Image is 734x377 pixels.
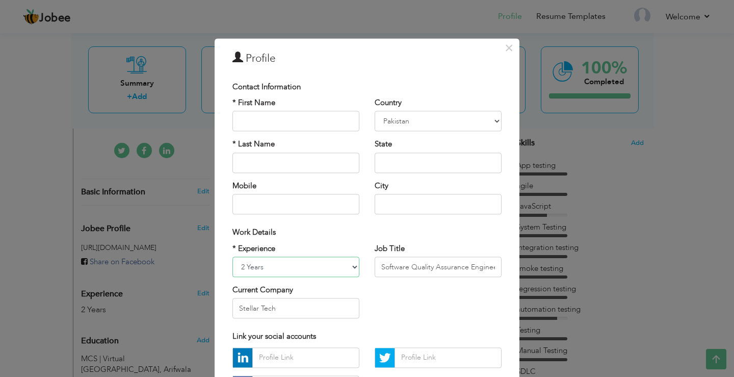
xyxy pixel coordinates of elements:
label: Country [375,97,402,108]
span: Link your social accounts [232,332,316,342]
label: Mobile [232,181,256,191]
img: linkedin [233,348,252,367]
label: * First Name [232,97,275,108]
span: Work Details [232,228,276,238]
img: Twitter [375,348,395,367]
label: Current Company [232,285,293,295]
label: State [375,139,392,150]
label: * Last Name [232,139,275,150]
input: Profile Link [252,347,359,368]
label: * Experience [232,243,275,254]
span: Contact Information [232,82,301,92]
h3: Profile [232,51,502,66]
label: Job Title [375,243,405,254]
span: × [505,39,513,57]
label: City [375,181,388,191]
input: Profile Link [395,347,502,368]
button: Close [501,40,517,56]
